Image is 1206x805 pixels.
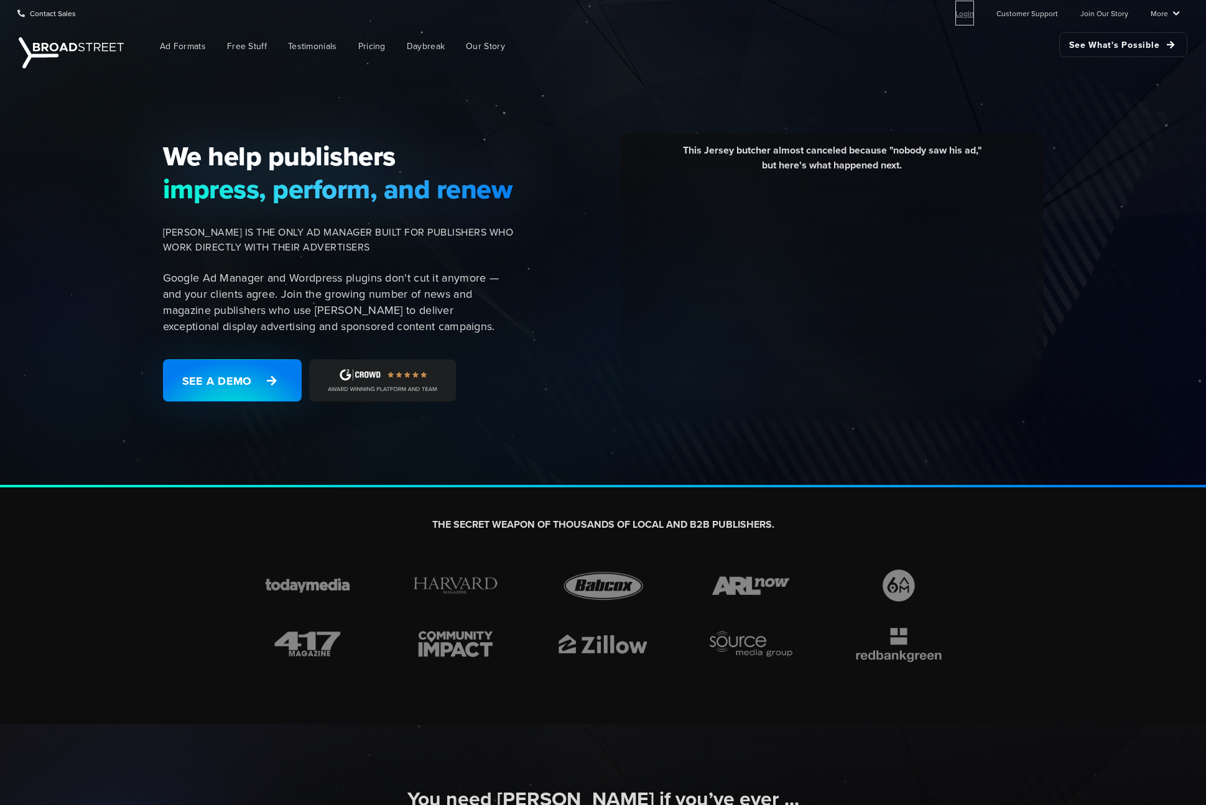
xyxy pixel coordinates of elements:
span: Testimonials [288,40,337,53]
span: impress, perform, and renew [163,173,514,205]
nav: Main [131,26,1187,67]
a: See a Demo [163,359,302,402]
h2: THE SECRET WEAPON OF THOUSANDS OF LOCAL AND B2B PUBLISHERS. [256,518,950,531]
img: brand-icon [404,566,507,605]
img: brand-icon [552,625,655,663]
a: Login [955,1,974,25]
span: Daybreak [407,40,445,53]
img: brand-icon [699,625,802,663]
span: We help publishers [163,140,514,172]
span: Ad Formats [160,40,206,53]
img: Broadstreet | The Ad Manager for Small Publishers [19,37,124,68]
a: Free Stuff [218,32,276,60]
a: Testimonials [279,32,346,60]
a: More [1151,1,1180,25]
img: brand-icon [404,625,507,663]
a: Daybreak [397,32,454,60]
span: Free Stuff [227,40,267,53]
iframe: YouTube video player [630,182,1034,409]
span: [PERSON_NAME] IS THE ONLY AD MANAGER BUILT FOR PUBLISHERS WHO WORK DIRECTLY WITH THEIR ADVERTISERS [163,225,514,255]
a: Customer Support [996,1,1058,25]
a: Pricing [349,32,395,60]
img: brand-icon [552,566,655,605]
div: This Jersey butcher almost canceled because "nobody saw his ad," but here's what happened next. [630,143,1034,182]
a: Contact Sales [17,1,76,25]
a: See What's Possible [1059,32,1187,57]
img: brand-icon [847,566,950,605]
a: Ad Formats [151,32,215,60]
img: brand-icon [256,625,359,663]
img: brand-icon [699,566,802,605]
img: brand-icon [256,566,359,605]
a: Our Story [457,32,514,60]
span: Pricing [358,40,386,53]
a: Join Our Story [1080,1,1128,25]
p: Google Ad Manager and Wordpress plugins don't cut it anymore — and your clients agree. Join the g... [163,270,514,334]
span: Our Story [466,40,505,53]
img: brand-icon [847,625,950,663]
